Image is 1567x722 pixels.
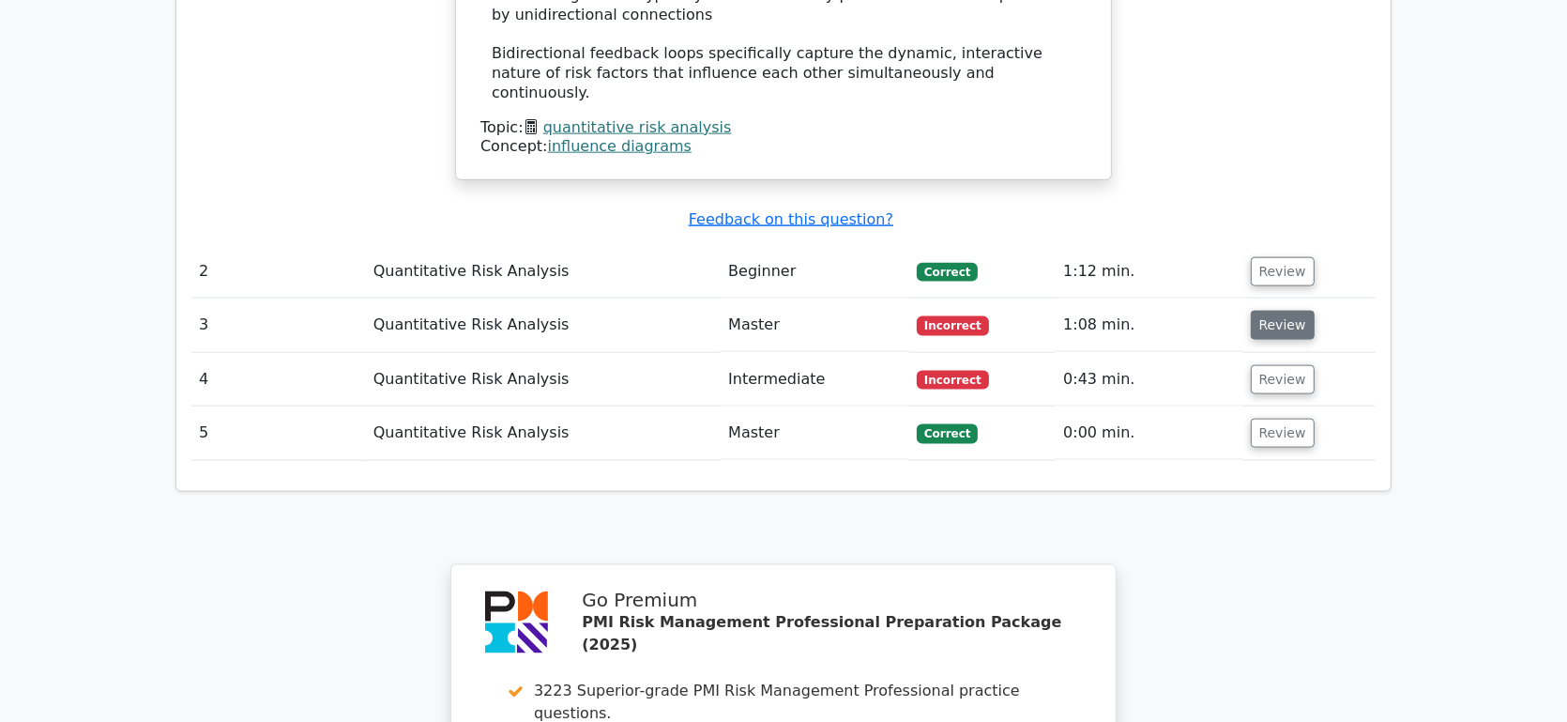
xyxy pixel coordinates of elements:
[366,353,721,407] td: Quantitative Risk Analysis
[917,316,989,335] span: Incorrect
[1056,245,1242,299] td: 1:12 min.
[366,299,721,352] td: Quantitative Risk Analysis
[721,353,909,407] td: Intermediate
[191,353,366,407] td: 4
[191,407,366,460] td: 5
[721,299,909,352] td: Master
[1251,311,1315,340] button: Review
[480,118,1087,138] div: Topic:
[1056,407,1242,460] td: 0:00 min.
[917,424,978,443] span: Correct
[1056,353,1242,407] td: 0:43 min.
[480,137,1087,157] div: Concept:
[366,245,721,299] td: Quantitative Risk Analysis
[1251,365,1315,394] button: Review
[191,245,366,299] td: 2
[689,210,893,228] a: Feedback on this question?
[721,407,909,460] td: Master
[917,263,978,282] span: Correct
[1251,419,1315,448] button: Review
[191,299,366,352] td: 3
[1251,257,1315,286] button: Review
[917,371,989,390] span: Incorrect
[721,245,909,299] td: Beginner
[548,137,692,155] a: influence diagrams
[543,118,732,136] a: quantitative risk analysis
[1056,299,1242,352] td: 1:08 min.
[366,407,721,460] td: Quantitative Risk Analysis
